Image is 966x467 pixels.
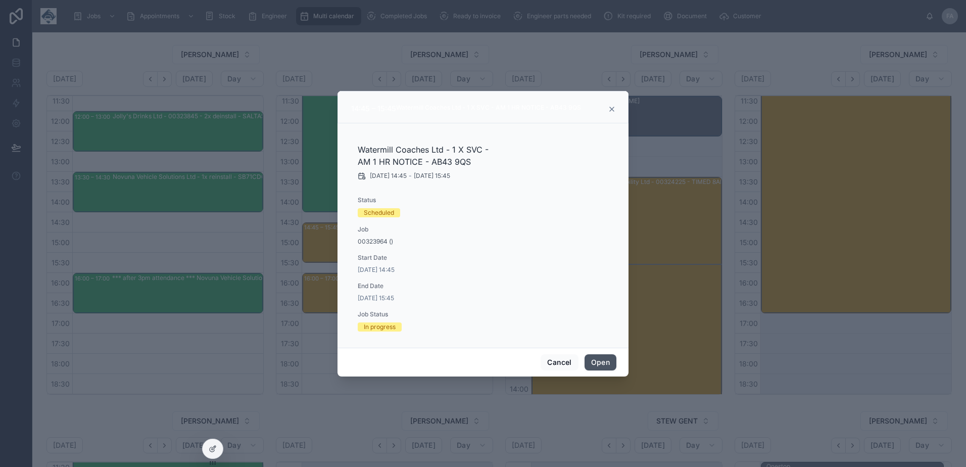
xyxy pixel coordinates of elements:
button: Open [585,354,616,370]
span: Status [358,196,503,204]
div: Scheduled [364,208,394,217]
div: In progress [364,322,396,332]
span: [DATE] 14:45 [370,172,407,180]
span: [DATE] 14:45 [358,266,503,274]
span: [DATE] 15:45 [358,294,503,302]
h2: Watermill Coaches Ltd - 1 X SVC - AM 1 HR NOTICE - AB43 9QS [358,144,503,168]
span: [DATE] 15:45 [414,172,450,180]
div: Watermill Coaches Ltd - 1 X SVC - AM 1 HR NOTICE - AB43 9QS [396,104,581,112]
span: Job Status [358,310,503,318]
span: Job [358,225,503,233]
div: 14:45 – 15:45 [351,103,396,115]
div: 14:45 – 15:45Watermill Coaches Ltd - 1 X SVC - AM 1 HR NOTICE - AB43 9QS [350,104,581,115]
span: - [409,172,412,180]
button: Cancel [541,354,578,370]
span: End Date [358,282,503,290]
span: Start Date [358,254,503,262]
a: 00323964 () [358,238,393,246]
